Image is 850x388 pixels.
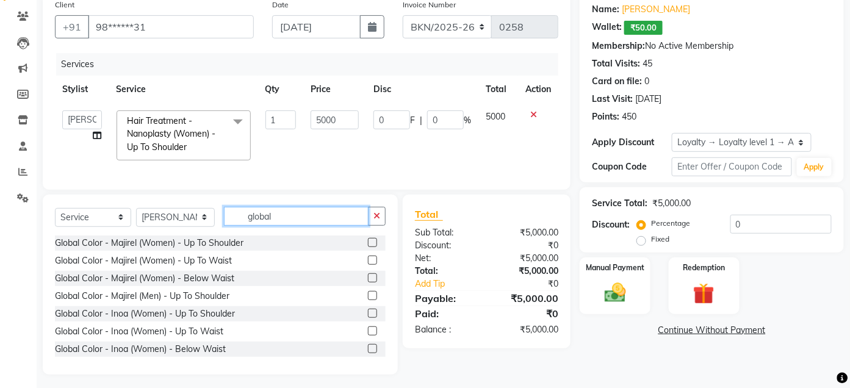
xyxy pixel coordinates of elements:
[406,239,487,252] div: Discount:
[55,325,223,338] div: Global Color - Inoa (Women) - Up To Waist
[406,226,487,239] div: Sub Total:
[55,237,243,250] div: Global Color - Majirel (Women) - Up To Shoulder
[406,306,487,321] div: Paid:
[406,265,487,278] div: Total:
[486,111,505,122] span: 5000
[592,57,640,70] div: Total Visits:
[592,21,622,35] div: Wallet:
[406,252,487,265] div: Net:
[635,93,661,106] div: [DATE]
[55,343,226,356] div: Global Color - Inoa (Women) - Below Waist
[592,197,647,210] div: Service Total:
[797,158,832,176] button: Apply
[672,157,791,176] input: Enter Offer / Coupon Code
[652,197,691,210] div: ₹5,000.00
[55,272,234,285] div: Global Color - Majirel (Women) - Below Waist
[406,323,487,336] div: Balance :
[651,234,669,245] label: Fixed
[582,324,841,337] a: Continue Without Payment
[487,265,568,278] div: ₹5,000.00
[109,76,258,103] th: Service
[622,110,636,123] div: 450
[500,278,568,290] div: ₹0
[651,218,690,229] label: Percentage
[415,208,443,221] span: Total
[406,291,487,306] div: Payable:
[592,3,619,16] div: Name:
[258,76,303,103] th: Qty
[644,75,649,88] div: 0
[88,15,254,38] input: Search by Name/Mobile/Email/Code
[592,136,672,149] div: Apply Discount
[683,262,725,273] label: Redemption
[518,76,558,103] th: Action
[55,15,89,38] button: +91
[366,76,478,103] th: Disc
[686,281,721,307] img: _gift.svg
[410,114,415,127] span: F
[487,291,568,306] div: ₹5,000.00
[487,226,568,239] div: ₹5,000.00
[55,76,109,103] th: Stylist
[592,40,645,52] div: Membership:
[622,3,690,16] a: [PERSON_NAME]
[303,76,367,103] th: Price
[487,306,568,321] div: ₹0
[487,252,568,265] div: ₹5,000.00
[55,290,229,303] div: Global Color - Majirel (Men) - Up To Shoulder
[56,53,567,76] div: Services
[224,207,369,226] input: Search or Scan
[128,115,216,153] span: Hair Treatment - Nanoplasty (Women) - Up To Shoulder
[592,218,630,231] div: Discount:
[624,21,663,35] span: ₹50.00
[487,239,568,252] div: ₹0
[592,160,672,173] div: Coupon Code
[464,114,471,127] span: %
[420,114,422,127] span: |
[55,307,235,320] div: Global Color - Inoa (Women) - Up To Shoulder
[187,142,193,153] a: x
[478,76,518,103] th: Total
[487,323,568,336] div: ₹5,000.00
[586,262,644,273] label: Manual Payment
[592,75,642,88] div: Card on file:
[592,40,832,52] div: No Active Membership
[592,93,633,106] div: Last Visit:
[643,57,652,70] div: 45
[592,110,619,123] div: Points:
[406,278,500,290] a: Add Tip
[598,281,633,305] img: _cash.svg
[55,254,232,267] div: Global Color - Majirel (Women) - Up To Waist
